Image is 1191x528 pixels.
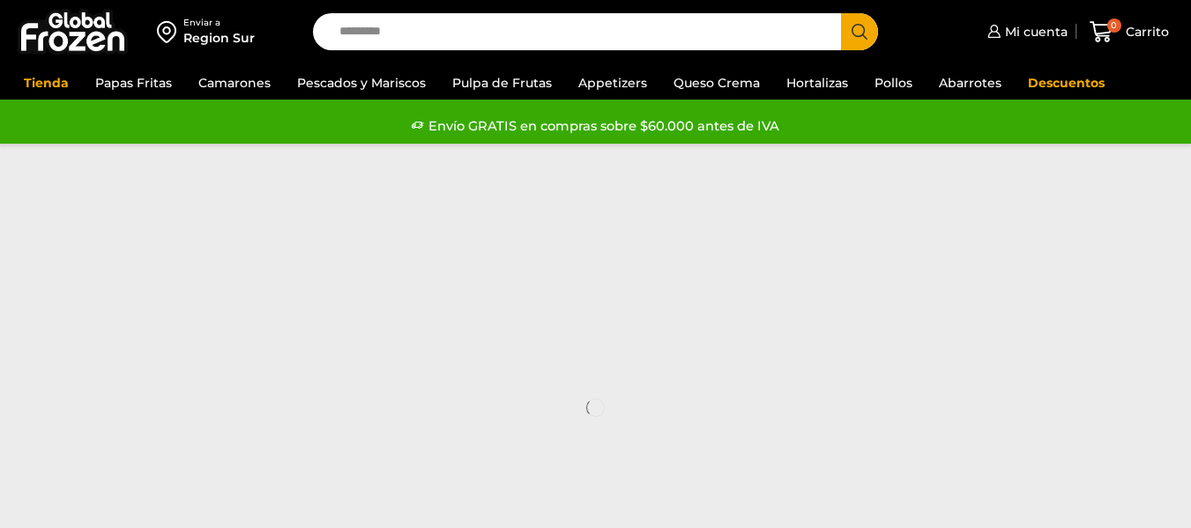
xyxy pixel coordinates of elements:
a: Descuentos [1019,66,1113,100]
a: Tienda [15,66,78,100]
a: Pollos [866,66,921,100]
div: Enviar a [183,17,255,29]
a: Mi cuenta [983,14,1068,49]
a: 0 Carrito [1085,11,1173,53]
a: Pescados y Mariscos [288,66,435,100]
a: Queso Crema [665,66,769,100]
a: Appetizers [569,66,656,100]
span: Mi cuenta [1001,23,1068,41]
a: Papas Fritas [86,66,181,100]
a: Camarones [190,66,279,100]
a: Hortalizas [778,66,857,100]
a: Abarrotes [930,66,1010,100]
div: Region Sur [183,29,255,47]
span: Carrito [1121,23,1169,41]
a: Pulpa de Frutas [443,66,561,100]
img: address-field-icon.svg [157,17,183,47]
span: 0 [1107,19,1121,33]
button: Search button [841,13,878,50]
